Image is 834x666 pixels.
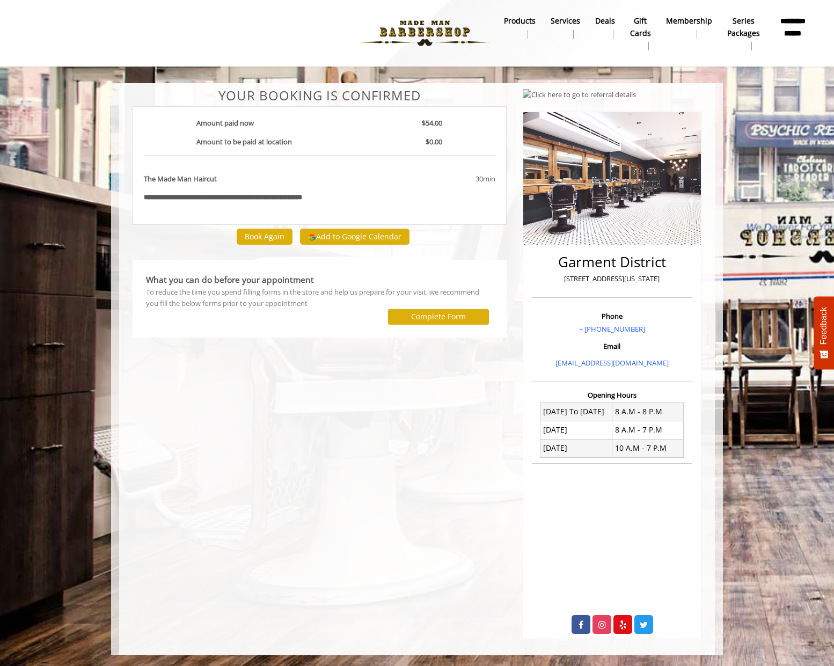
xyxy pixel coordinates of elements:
[196,137,292,147] b: Amount to be paid at location
[540,402,612,421] td: [DATE] To [DATE]
[666,15,712,27] b: Membership
[659,13,720,41] a: MembershipMembership
[623,13,659,53] a: Gift cardsgift cards
[819,307,829,345] span: Feedback
[595,15,615,27] b: Deals
[612,421,684,439] td: 8 A.M - 7 P.M
[426,137,442,147] b: $0.00
[523,89,636,100] img: Click here to go to referral details
[422,118,442,128] b: $54.00
[351,4,499,63] img: Made Man Barbershop logo
[535,254,689,270] h2: Garment District
[535,342,689,350] h3: Email
[540,440,612,458] td: [DATE]
[814,296,834,369] button: Feedback - Show survey
[551,15,580,27] b: Services
[630,15,651,39] b: gift cards
[540,421,612,439] td: [DATE]
[720,13,767,53] a: Series packagesSeries packages
[535,312,689,320] h3: Phone
[196,118,254,128] b: Amount paid now
[532,391,692,399] h3: Opening Hours
[555,358,669,368] a: [EMAIL_ADDRESS][DOMAIN_NAME]
[144,173,217,185] b: The Made Man Haircut
[300,229,409,245] button: Add to Google Calendar
[504,15,536,27] b: products
[237,229,292,244] button: Book Again
[543,13,588,41] a: ServicesServices
[133,89,507,103] center: Your Booking is confirmed
[146,274,314,286] b: What you can do before your appointment
[612,440,684,458] td: 10 A.M - 7 P.M
[535,273,689,284] p: [STREET_ADDRESS][US_STATE]
[388,309,489,325] button: Complete Form
[612,402,684,421] td: 8 A.M - 8 P.M
[727,15,760,39] b: Series packages
[146,287,493,309] div: To reduce the time you spend filling forms in the store and help us prepare for your visit, we re...
[496,13,543,41] a: Productsproducts
[411,312,466,321] label: Complete Form
[579,324,645,334] a: + [PHONE_NUMBER]
[588,13,623,41] a: DealsDeals
[389,173,495,185] div: 30min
